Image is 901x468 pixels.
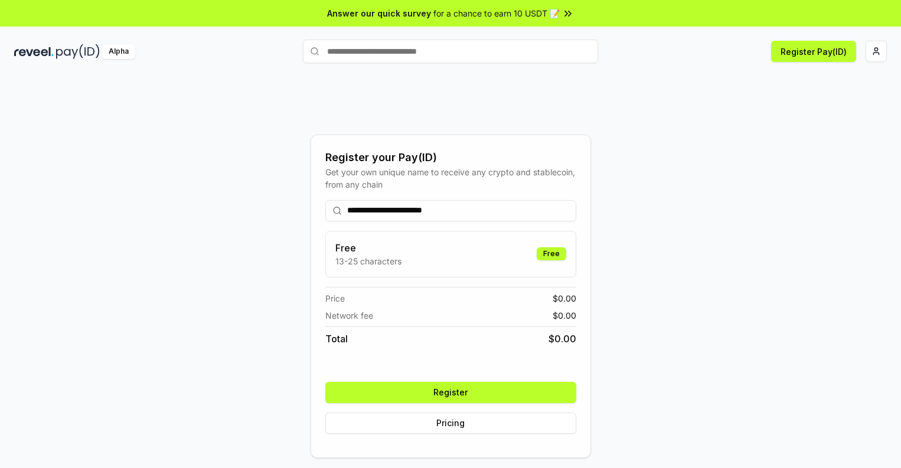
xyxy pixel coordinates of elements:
[56,44,100,59] img: pay_id
[327,7,431,19] span: Answer our quick survey
[335,255,401,267] p: 13-25 characters
[14,44,54,59] img: reveel_dark
[325,332,348,346] span: Total
[771,41,856,62] button: Register Pay(ID)
[335,241,401,255] h3: Free
[549,332,576,346] span: $ 0.00
[102,44,135,59] div: Alpha
[325,413,576,434] button: Pricing
[553,292,576,305] span: $ 0.00
[433,7,560,19] span: for a chance to earn 10 USDT 📝
[325,166,576,191] div: Get your own unique name to receive any crypto and stablecoin, from any chain
[325,382,576,403] button: Register
[325,149,576,166] div: Register your Pay(ID)
[537,247,566,260] div: Free
[553,309,576,322] span: $ 0.00
[325,292,345,305] span: Price
[325,309,373,322] span: Network fee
